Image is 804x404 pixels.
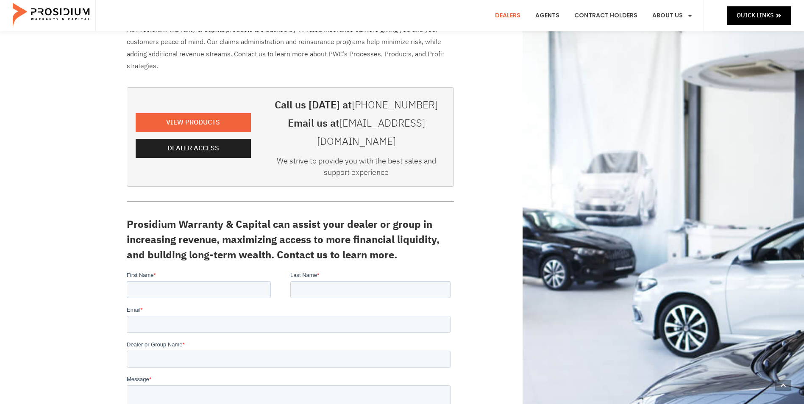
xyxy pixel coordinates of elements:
h3: Email us at [268,114,445,151]
a: [EMAIL_ADDRESS][DOMAIN_NAME] [317,116,425,149]
h3: Prosidium Warranty & Capital can assist your dealer or group in increasing revenue, maximizing ac... [127,217,454,263]
a: [PHONE_NUMBER] [352,97,438,113]
p: All Prosidium Warranty & Capital products are backed by ‘A’ rated insurance carriers giving you a... [127,24,454,72]
span: Quick Links [737,10,773,21]
a: Quick Links [727,6,791,25]
span: Dealer Access [167,142,219,155]
span: View Products [166,116,220,129]
a: Dealer Access [136,139,251,158]
a: View Products [136,113,251,132]
h3: Call us [DATE] at [268,96,445,114]
div: We strive to provide you with the best sales and support experience [268,155,445,182]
